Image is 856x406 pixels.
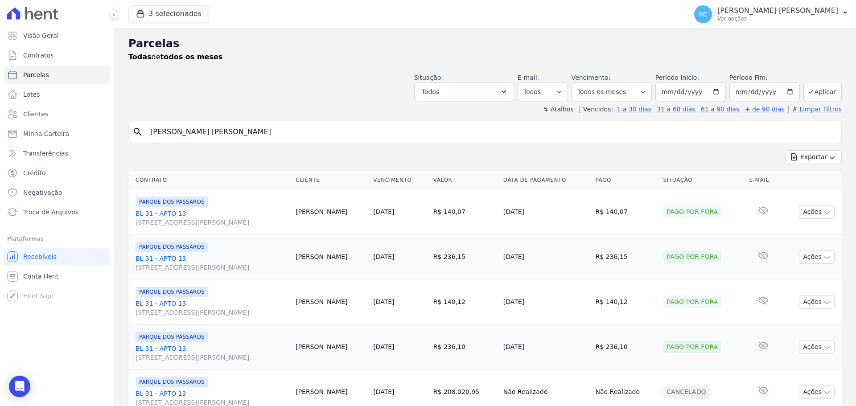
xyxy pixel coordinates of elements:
[128,5,209,22] button: 3 selecionados
[136,209,288,227] a: BL 31 - APTO 13[STREET_ADDRESS][PERSON_NAME]
[7,234,107,244] div: Plataformas
[23,90,40,99] span: Lotes
[23,149,68,158] span: Transferências
[9,376,30,397] div: Open Intercom Messenger
[799,340,835,354] button: Ações
[136,254,288,272] a: BL 31 - APTO 13[STREET_ADDRESS][PERSON_NAME]
[136,299,288,317] a: BL 31 - APTO 13[STREET_ADDRESS][PERSON_NAME]
[655,74,699,81] label: Período Inicío:
[4,46,110,64] a: Contratos
[663,250,722,263] div: Pago por fora
[4,105,110,123] a: Clientes
[4,86,110,103] a: Lotes
[4,27,110,45] a: Visão Geral
[699,11,708,17] span: RC
[572,74,610,81] label: Vencimento:
[23,51,53,60] span: Contratos
[4,125,110,143] a: Minha Carteira
[518,74,539,81] label: E-mail:
[4,184,110,201] a: Negativação
[617,106,651,113] a: 1 a 30 dias
[745,106,785,113] a: + de 90 dias
[729,73,800,82] label: Período Fim:
[592,324,660,369] td: R$ 236,10
[500,189,592,234] td: [DATE]
[23,252,57,261] span: Recebíveis
[687,2,856,27] button: RC [PERSON_NAME] [PERSON_NAME] Ver opções
[745,171,781,189] th: E-mail
[430,234,500,279] td: R$ 236,15
[4,66,110,84] a: Parcelas
[136,218,288,227] span: [STREET_ADDRESS][PERSON_NAME]
[430,171,500,189] th: Valor
[592,171,660,189] th: Pago
[23,272,58,281] span: Conta Hent
[128,52,222,62] p: de
[23,188,62,197] span: Negativação
[430,279,500,324] td: R$ 140,12
[145,123,838,141] input: Buscar por nome do lote ou do cliente
[430,324,500,369] td: R$ 236,10
[132,127,143,137] i: search
[160,53,223,61] strong: todos os meses
[4,164,110,182] a: Crédito
[4,248,110,266] a: Recebíveis
[136,332,208,342] span: PARQUE DOS PASSAROS
[373,298,394,305] a: [DATE]
[136,263,288,272] span: [STREET_ADDRESS][PERSON_NAME]
[414,82,514,101] button: Todos
[292,279,370,324] td: [PERSON_NAME]
[799,205,835,219] button: Ações
[292,171,370,189] th: Cliente
[803,82,842,101] button: Aplicar
[136,353,288,362] span: [STREET_ADDRESS][PERSON_NAME]
[799,250,835,264] button: Ações
[292,324,370,369] td: [PERSON_NAME]
[292,189,370,234] td: [PERSON_NAME]
[500,279,592,324] td: [DATE]
[657,106,695,113] a: 31 a 60 dias
[23,129,69,138] span: Minha Carteira
[128,53,152,61] strong: Todas
[786,150,842,164] button: Exportar
[23,31,59,40] span: Visão Geral
[136,197,208,207] span: PARQUE DOS PASSAROS
[663,205,722,218] div: Pago por fora
[799,385,835,399] button: Ações
[663,340,722,353] div: Pago por fora
[136,308,288,317] span: [STREET_ADDRESS][PERSON_NAME]
[136,344,288,362] a: BL 31 - APTO 13[STREET_ADDRESS][PERSON_NAME]
[4,203,110,221] a: Troca de Arquivos
[23,110,48,119] span: Clientes
[500,171,592,189] th: Data de Pagamento
[422,86,439,97] span: Todos
[136,242,208,252] span: PARQUE DOS PASSAROS
[592,189,660,234] td: R$ 140,07
[23,70,49,79] span: Parcelas
[136,377,208,387] span: PARQUE DOS PASSAROS
[373,388,394,395] a: [DATE]
[788,106,842,113] a: ✗ Limpar Filtros
[799,295,835,309] button: Ações
[23,168,46,177] span: Crédito
[128,36,842,52] h2: Parcelas
[128,171,292,189] th: Contrato
[717,15,838,22] p: Ver opções
[592,279,660,324] td: R$ 140,12
[701,106,739,113] a: 61 a 90 dias
[4,267,110,285] a: Conta Hent
[663,385,710,398] div: Cancelado
[663,295,722,308] div: Pago por fora
[292,234,370,279] td: [PERSON_NAME]
[373,343,394,350] a: [DATE]
[373,208,394,215] a: [DATE]
[414,74,443,81] label: Situação:
[370,171,430,189] th: Vencimento
[500,324,592,369] td: [DATE]
[500,234,592,279] td: [DATE]
[592,234,660,279] td: R$ 236,15
[430,189,500,234] td: R$ 140,07
[579,106,613,113] label: Vencidos:
[717,6,838,15] p: [PERSON_NAME] [PERSON_NAME]
[136,287,208,297] span: PARQUE DOS PASSAROS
